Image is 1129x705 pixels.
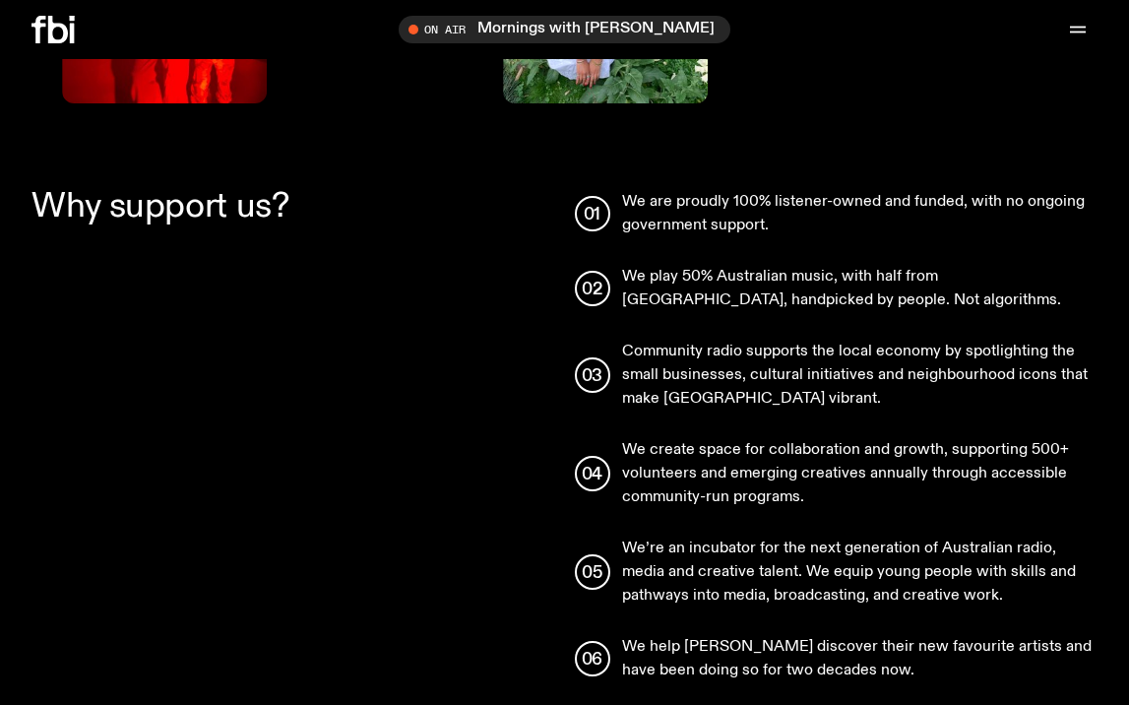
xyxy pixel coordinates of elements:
p: We are proudly 100% listener-owned and funded, with no ongoing government support. [622,190,1098,237]
p: We’re an incubator for the next generation of Australian radio, media and creative talent. We equ... [622,537,1098,608]
p: We help [PERSON_NAME] discover their new favourite artists and have been doing so for two decades... [622,635,1098,682]
h2: Why support us? [31,190,555,224]
p: We play 50% Australian music, with half from [GEOGRAPHIC_DATA], handpicked by people. Not algorit... [622,265,1098,312]
p: We create space for collaboration and growth, supporting 500+ volunteers and emerging creatives a... [622,438,1098,509]
button: On AirMornings with [PERSON_NAME] [399,16,730,43]
p: Community radio supports the local economy by spotlighting the small businesses, cultural initiat... [622,340,1098,411]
